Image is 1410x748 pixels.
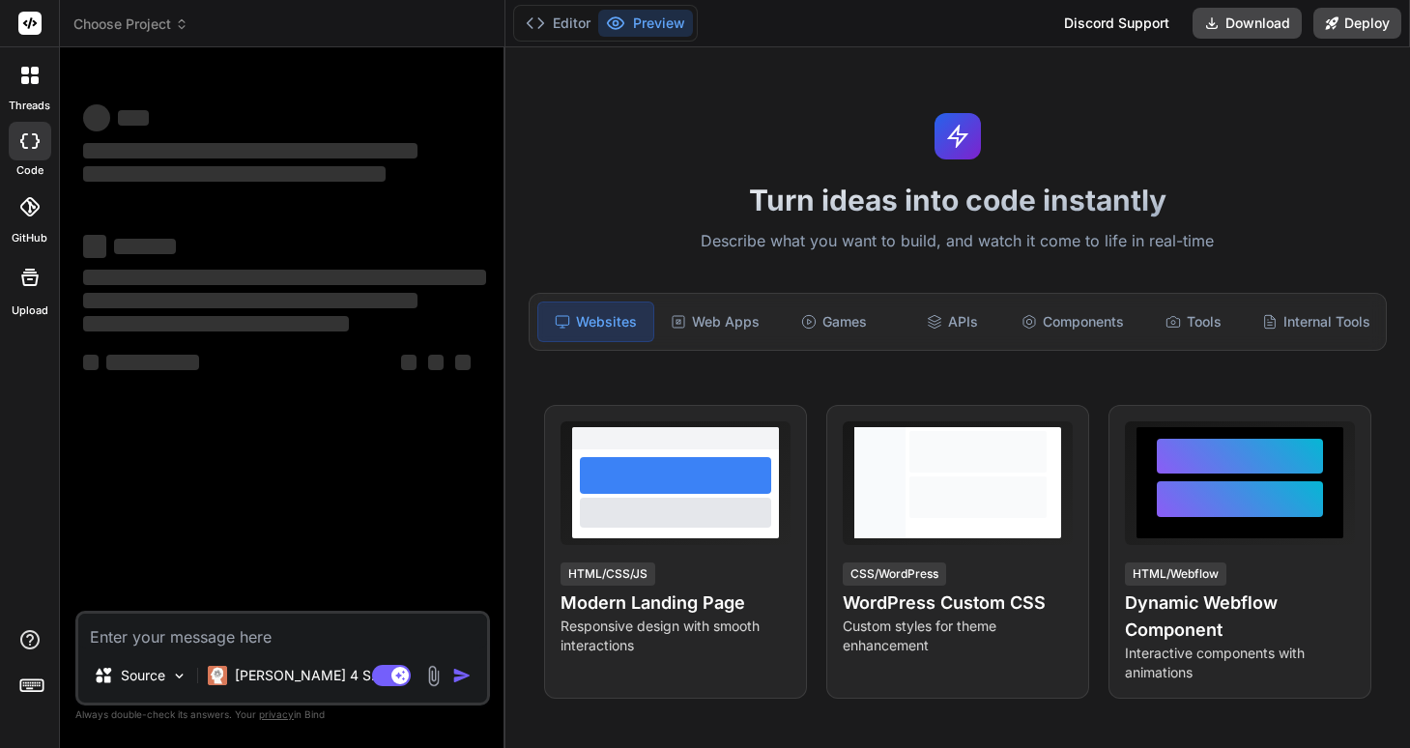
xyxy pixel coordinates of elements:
span: Choose Project [73,14,188,34]
span: ‌ [83,316,349,331]
p: Responsive design with smooth interactions [561,617,791,655]
img: attachment [422,665,445,687]
span: ‌ [83,143,417,158]
span: privacy [259,708,294,720]
div: Discord Support [1052,8,1181,39]
div: CSS/WordPress [843,562,946,586]
div: HTML/Webflow [1125,562,1226,586]
p: Custom styles for theme enhancement [843,617,1073,655]
label: code [16,162,43,179]
span: ‌ [83,104,110,131]
p: Source [121,666,165,685]
label: GitHub [12,230,47,246]
img: Claude 4 Sonnet [208,666,227,685]
div: Web Apps [658,302,773,342]
span: ‌ [83,355,99,370]
div: Components [1014,302,1132,342]
span: ‌ [83,270,486,285]
span: ‌ [428,355,444,370]
span: ‌ [83,235,106,258]
div: Websites [537,302,654,342]
div: HTML/CSS/JS [561,562,655,586]
span: ‌ [118,110,149,126]
button: Deploy [1313,8,1401,39]
span: ‌ [114,239,176,254]
span: ‌ [106,355,199,370]
div: Internal Tools [1254,302,1378,342]
span: ‌ [455,355,471,370]
label: Upload [12,302,48,319]
button: Preview [598,10,693,37]
p: Interactive components with animations [1125,644,1355,682]
h1: Turn ideas into code instantly [517,183,1398,217]
label: threads [9,98,50,114]
div: Games [777,302,892,342]
span: ‌ [83,293,417,308]
p: [PERSON_NAME] 4 S.. [235,666,379,685]
p: Always double-check its answers. Your in Bind [75,705,490,724]
button: Editor [518,10,598,37]
h4: Modern Landing Page [561,590,791,617]
button: Download [1193,8,1302,39]
h4: WordPress Custom CSS [843,590,1073,617]
span: ‌ [401,355,417,370]
span: ‌ [83,166,386,182]
div: APIs [895,302,1010,342]
p: Describe what you want to build, and watch it come to life in real-time [517,229,1398,254]
img: icon [452,666,472,685]
div: Tools [1136,302,1251,342]
img: Pick Models [171,668,187,684]
h4: Dynamic Webflow Component [1125,590,1355,644]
